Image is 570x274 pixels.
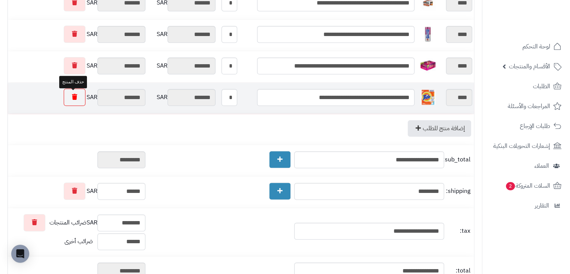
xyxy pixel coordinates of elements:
span: طلبات الإرجاع [520,121,550,131]
img: 1747826414-61V-OTj5P4L._AC_SL1400-40x40.jpg [420,27,435,42]
a: طلبات الإرجاع [487,117,566,135]
span: المراجعات والأسئلة [508,101,550,111]
span: لوحة التحكم [522,41,550,52]
a: إشعارات التحويلات البنكية [487,137,566,155]
span: إشعارات التحويلات البنكية [493,141,550,151]
div: SAR [10,57,145,74]
a: إضافة منتج للطلب [408,120,471,137]
a: التقارير [487,197,566,215]
a: المراجعات والأسئلة [487,97,566,115]
img: 1748070111-Screenshot%202025-05-24%20100025-40x40.jpg [420,90,435,105]
span: tax: [446,227,470,235]
span: ضرائب المنتجات [49,218,87,227]
div: SAR [10,182,145,200]
span: العملاء [534,161,549,171]
div: SAR [10,26,145,43]
span: shipping: [446,187,470,196]
div: Open Intercom Messenger [11,245,29,263]
span: 2 [506,182,515,190]
a: لوحة التحكم [487,38,566,56]
a: العملاء [487,157,566,175]
span: الأقسام والمنتجات [509,61,550,72]
img: logo-2.png [519,20,563,36]
div: SAR [10,89,145,106]
a: الطلبات [487,77,566,95]
span: السلات المتروكة [505,181,550,191]
div: SAR [149,57,215,74]
div: SAR [149,89,215,106]
span: ضرائب أخرى [64,237,93,246]
div: SAR [149,26,215,43]
span: الطلبات [533,81,550,92]
a: السلات المتروكة2 [487,177,566,195]
div: حذف المنتج [59,76,87,88]
span: التقارير [535,200,549,211]
img: 1747832326-71Zyr0BWkHL._AC_SL1500-40x40.jpg [420,58,435,73]
span: sub_total: [446,155,470,164]
div: SAR [10,214,145,231]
